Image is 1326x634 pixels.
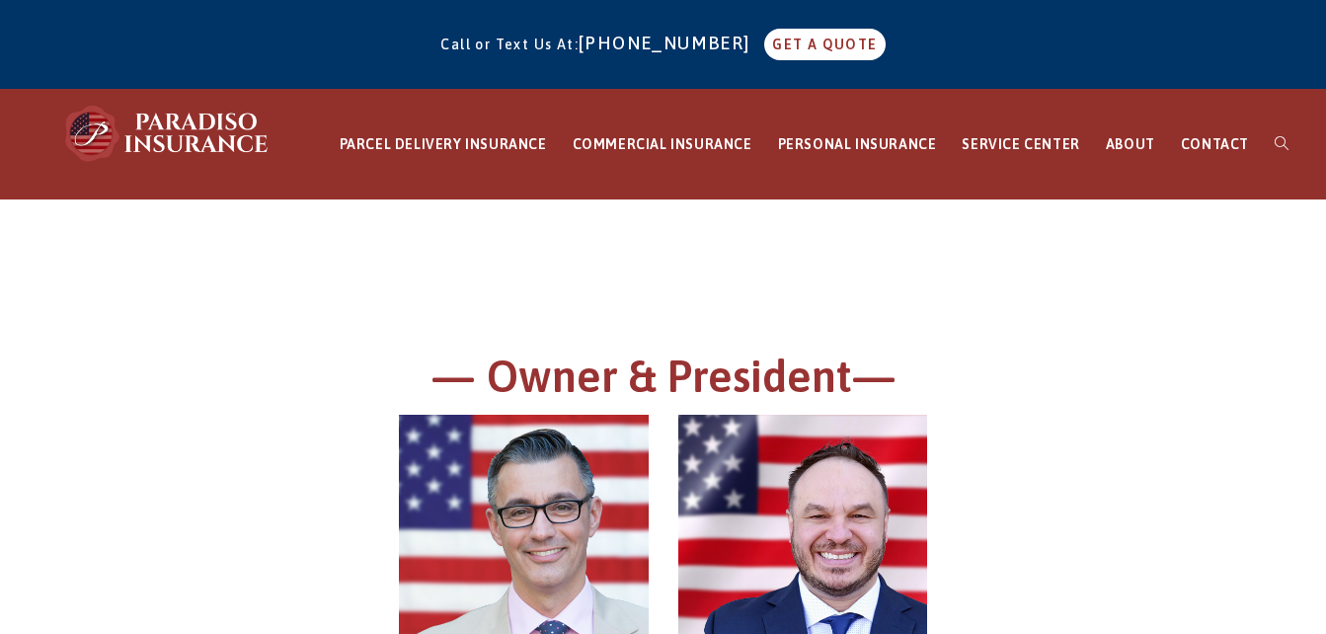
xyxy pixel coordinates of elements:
h1: — Owner & President— [120,348,1207,416]
a: COMMERCIAL INSURANCE [560,90,765,199]
span: PERSONAL INSURANCE [778,136,937,152]
span: CONTACT [1181,136,1249,152]
span: ABOUT [1106,136,1155,152]
a: [PHONE_NUMBER] [579,33,760,53]
a: CONTACT [1168,90,1262,199]
span: SERVICE CENTER [962,136,1079,152]
span: COMMERCIAL INSURANCE [573,136,752,152]
a: GET A QUOTE [764,29,885,60]
a: ABOUT [1093,90,1168,199]
a: PARCEL DELIVERY INSURANCE [327,90,560,199]
span: PARCEL DELIVERY INSURANCE [340,136,547,152]
a: PERSONAL INSURANCE [765,90,950,199]
span: Call or Text Us At: [440,37,579,52]
a: SERVICE CENTER [949,90,1092,199]
img: Paradiso Insurance [59,104,276,163]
